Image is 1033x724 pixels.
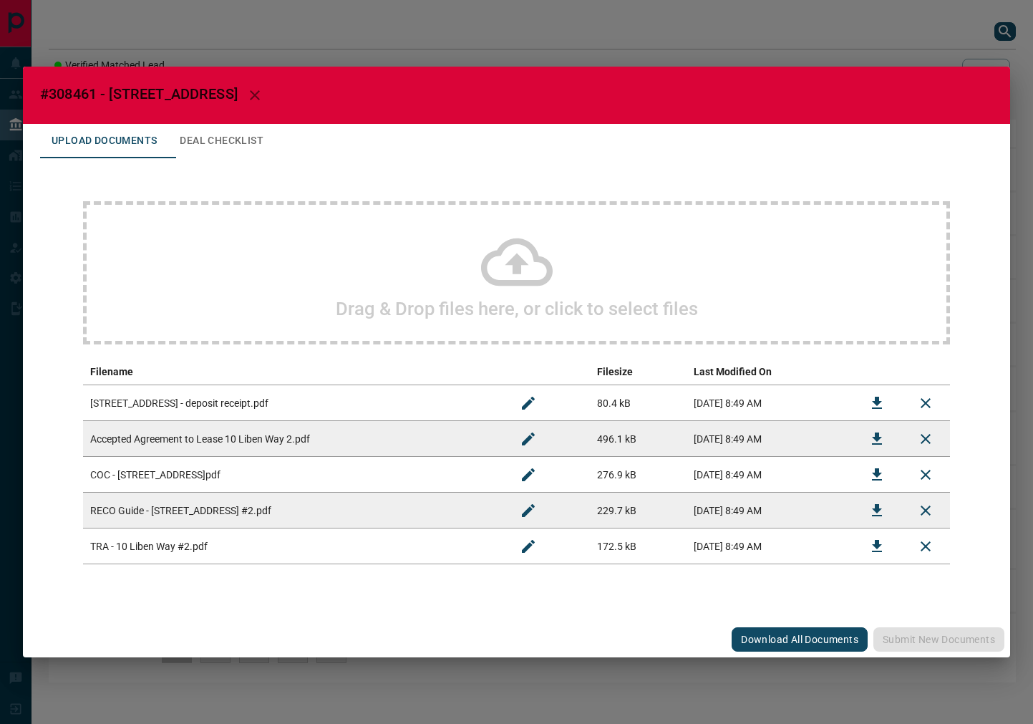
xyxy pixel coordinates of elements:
button: Download [860,458,894,492]
button: Deal Checklist [168,124,275,158]
td: COC - [STREET_ADDRESS]pdf [83,457,504,493]
td: [DATE] 8:49 AM [687,528,853,564]
span: #308461 - [STREET_ADDRESS] [40,85,238,102]
td: Accepted Agreement to Lease 10 Liben Way 2.pdf [83,421,504,457]
button: Download [860,493,894,528]
button: Rename [511,529,545,564]
td: [DATE] 8:49 AM [687,493,853,528]
button: Remove File [908,422,943,456]
td: TRA - 10 Liben Way #2.pdf [83,528,504,564]
button: Rename [511,422,545,456]
td: [DATE] 8:49 AM [687,457,853,493]
button: Download All Documents [732,627,868,652]
td: 172.5 kB [590,528,687,564]
button: Download [860,529,894,564]
th: Filesize [590,359,687,385]
th: Filename [83,359,504,385]
th: Last Modified On [687,359,853,385]
button: Download [860,386,894,420]
h2: Drag & Drop files here, or click to select files [336,298,698,319]
button: Remove File [908,529,943,564]
th: edit column [504,359,590,385]
td: 80.4 kB [590,385,687,421]
button: Download [860,422,894,456]
th: delete file action column [901,359,950,385]
td: [DATE] 8:49 AM [687,421,853,457]
button: Rename [511,493,545,528]
td: [DATE] 8:49 AM [687,385,853,421]
th: download action column [853,359,901,385]
td: RECO Guide - [STREET_ADDRESS] #2.pdf [83,493,504,528]
td: 496.1 kB [590,421,687,457]
button: Remove File [908,493,943,528]
td: 229.7 kB [590,493,687,528]
button: Upload Documents [40,124,168,158]
button: Rename [511,458,545,492]
button: Remove File [908,458,943,492]
div: Drag & Drop files here, or click to select files [83,201,950,344]
button: Rename [511,386,545,420]
td: 276.9 kB [590,457,687,493]
button: Remove File [908,386,943,420]
td: [STREET_ADDRESS] - deposit receipt.pdf [83,385,504,421]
